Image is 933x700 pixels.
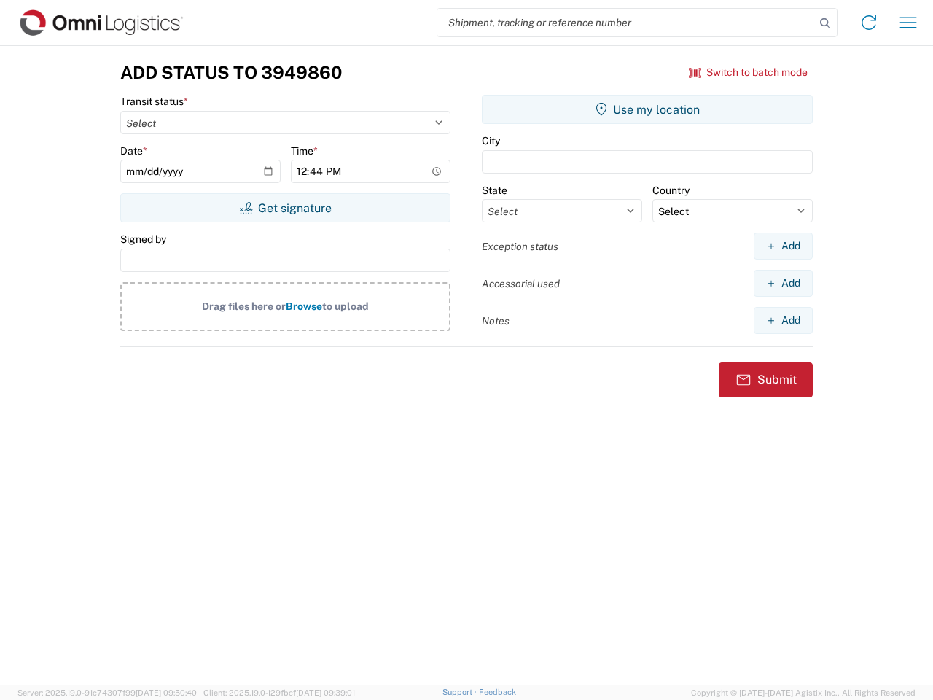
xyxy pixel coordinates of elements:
[754,233,813,260] button: Add
[296,688,355,697] span: [DATE] 09:39:01
[482,277,560,290] label: Accessorial used
[437,9,815,36] input: Shipment, tracking or reference number
[482,240,558,253] label: Exception status
[719,362,813,397] button: Submit
[291,144,318,157] label: Time
[120,233,166,246] label: Signed by
[754,270,813,297] button: Add
[286,300,322,312] span: Browse
[120,62,342,83] h3: Add Status to 3949860
[322,300,369,312] span: to upload
[482,314,510,327] label: Notes
[120,144,147,157] label: Date
[202,300,286,312] span: Drag files here or
[482,184,507,197] label: State
[120,193,450,222] button: Get signature
[203,688,355,697] span: Client: 2025.19.0-129fbcf
[482,134,500,147] label: City
[136,688,197,697] span: [DATE] 09:50:40
[754,307,813,334] button: Add
[17,688,197,697] span: Server: 2025.19.0-91c74307f99
[482,95,813,124] button: Use my location
[652,184,690,197] label: Country
[689,61,808,85] button: Switch to batch mode
[442,688,479,696] a: Support
[120,95,188,108] label: Transit status
[479,688,516,696] a: Feedback
[691,686,916,699] span: Copyright © [DATE]-[DATE] Agistix Inc., All Rights Reserved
